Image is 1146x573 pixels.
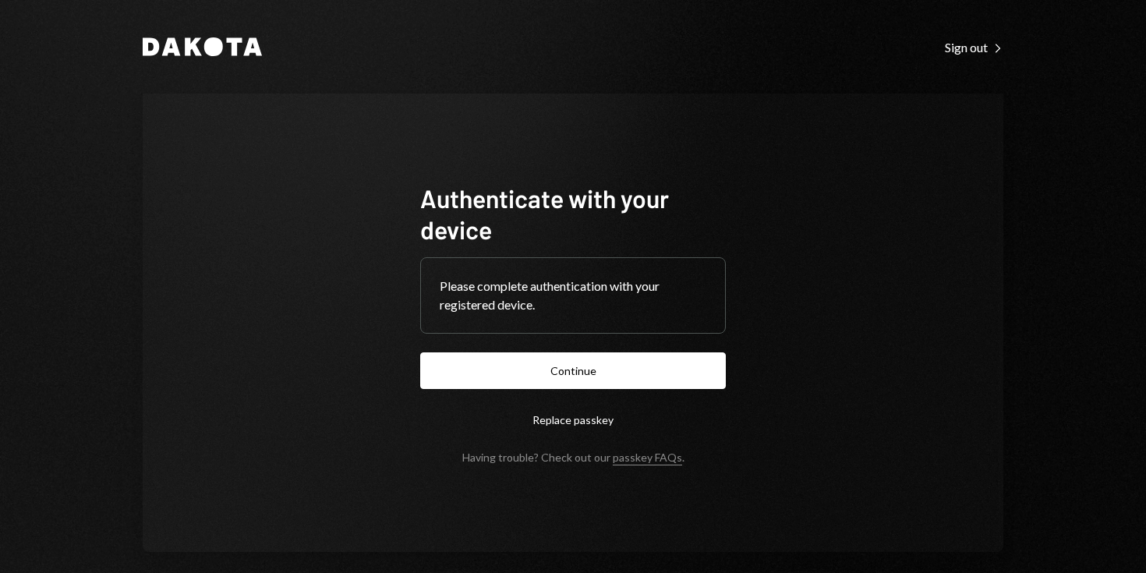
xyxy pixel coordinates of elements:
button: Continue [420,352,726,389]
div: Please complete authentication with your registered device. [440,277,706,314]
div: Sign out [945,40,1003,55]
div: Having trouble? Check out our . [462,451,684,464]
a: Sign out [945,38,1003,55]
button: Replace passkey [420,401,726,438]
a: passkey FAQs [613,451,682,465]
h1: Authenticate with your device [420,182,726,245]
